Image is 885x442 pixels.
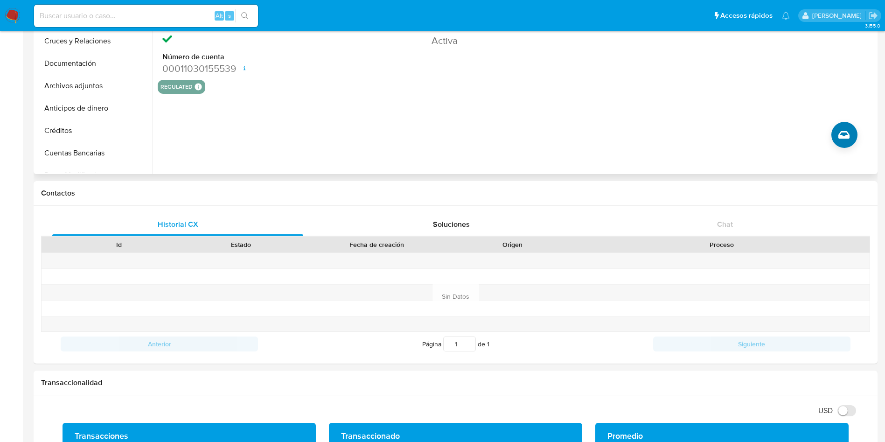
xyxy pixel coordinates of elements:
[653,337,850,351] button: Siguiente
[162,52,333,62] dt: Número de cuenta
[812,11,865,20] p: nicolas.luzardo@mercadolibre.com
[36,30,153,52] button: Cruces y Relaciones
[34,10,258,22] input: Buscar usuario o caso...
[61,337,258,351] button: Anterior
[64,240,174,249] div: Id
[41,189,870,198] h1: Contactos
[216,11,223,20] span: Alt
[41,378,870,387] h1: Transaccionalidad
[487,339,489,349] span: 1
[422,337,489,351] span: Página de
[432,34,602,47] dd: Activa
[187,240,296,249] div: Estado
[433,219,470,230] span: Soluciones
[160,85,193,89] button: regulated
[309,240,445,249] div: Fecha de creación
[36,75,153,97] button: Archivos adjuntos
[158,219,198,230] span: Historial CX
[865,22,880,29] span: 3.155.0
[235,9,254,22] button: search-icon
[458,240,567,249] div: Origen
[782,12,790,20] a: Notificaciones
[36,142,153,164] button: Cuentas Bancarias
[36,119,153,142] button: Créditos
[162,62,333,75] dd: 00011030155539
[36,97,153,119] button: Anticipos de dinero
[717,219,733,230] span: Chat
[868,11,878,21] a: Salir
[36,164,153,187] button: Datos Modificados
[228,11,231,20] span: s
[36,52,153,75] button: Documentación
[720,11,773,21] span: Accesos rápidos
[580,240,863,249] div: Proceso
